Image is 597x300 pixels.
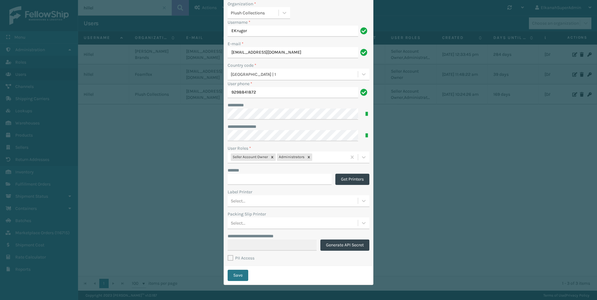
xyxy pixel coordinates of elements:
label: Label Printer [228,189,252,195]
div: Select... [231,220,245,226]
label: Packing Slip Printer [228,211,266,217]
label: E-mail [228,41,244,47]
label: User Roles [228,145,251,152]
div: Administrators [277,153,305,161]
button: Get Printers [335,174,369,185]
button: Generate API Secret [320,240,369,251]
label: Username [228,19,250,26]
label: Country code [228,62,256,69]
label: PII Access [228,255,254,261]
div: [GEOGRAPHIC_DATA] | 1 [231,71,358,78]
div: Plush Collections [231,10,279,16]
label: User phone [228,80,252,87]
button: Save [228,270,248,281]
label: Organization [228,1,256,7]
div: Seller Account Owner [231,153,269,161]
div: Select... [231,198,245,204]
